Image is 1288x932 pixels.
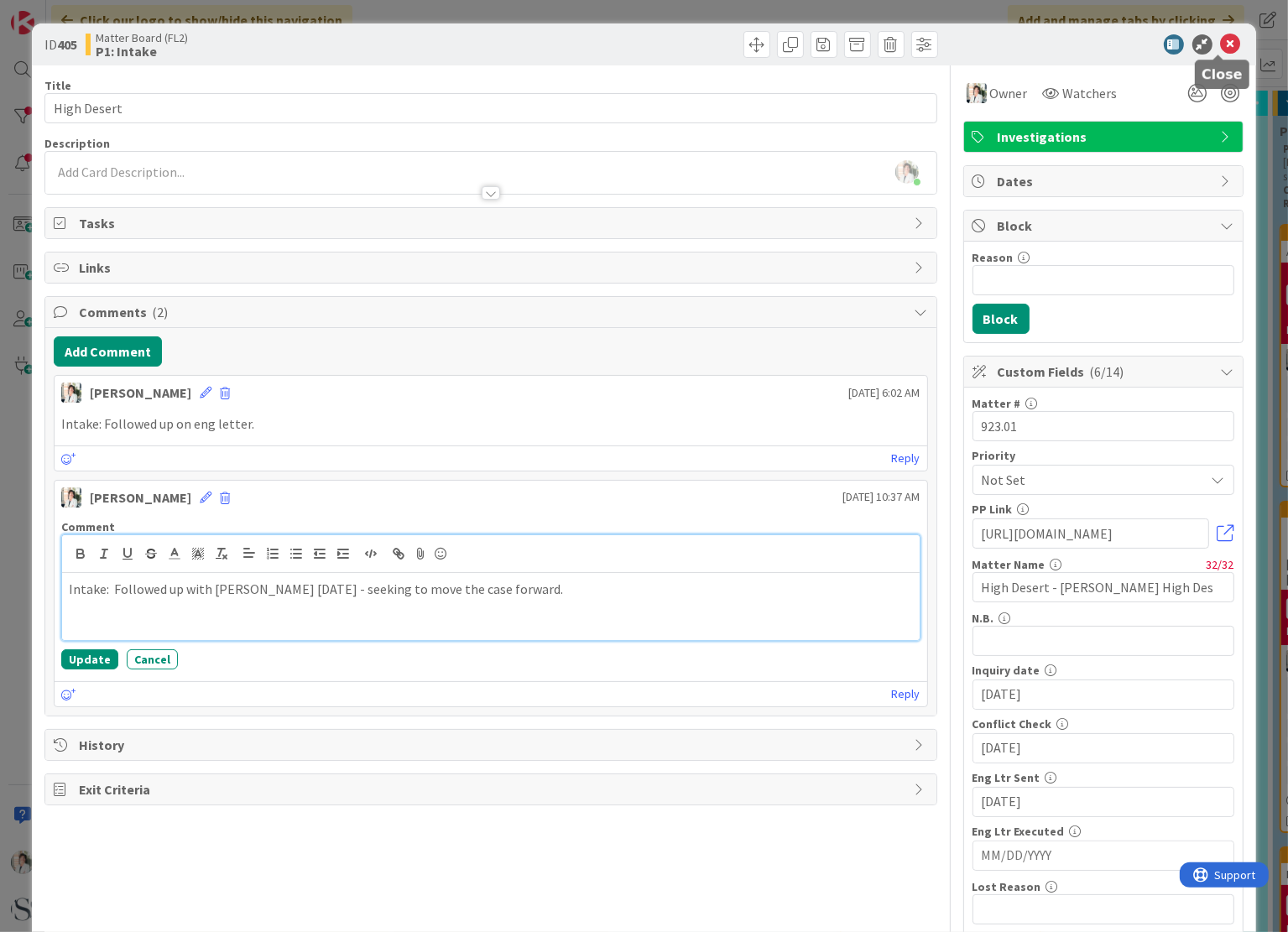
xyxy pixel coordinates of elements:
p: Intake: Followed up with [PERSON_NAME] [DATE] - seeking to move the case forward. [69,580,912,599]
span: ( 2 ) [152,304,168,320]
b: 405 [57,36,77,53]
img: KT [61,383,81,403]
label: Title [44,78,71,93]
span: ( 6/14 ) [1090,363,1124,380]
span: Links [79,258,905,278]
input: MM/DD/YYYY [982,841,1225,870]
div: Eng Ltr Sent [973,772,1234,784]
div: Inquiry date [973,664,1234,676]
span: Matter Board (FL2) [96,31,188,44]
span: [DATE] 10:37 AM [843,488,920,506]
label: N.B. [973,611,994,626]
div: Conflict Check [973,718,1234,730]
span: History [79,735,905,755]
label: Matter Name [973,557,1046,572]
b: P1: Intake [96,44,188,58]
button: Block [973,304,1030,334]
div: Eng Ltr Executed [973,825,1234,837]
label: Reason [973,250,1014,265]
div: [PERSON_NAME] [90,383,191,403]
span: Support [35,3,76,23]
span: ID [44,34,77,55]
span: [DATE] 6:02 AM [849,384,920,402]
span: Watchers [1063,83,1118,103]
img: KT [61,487,81,508]
span: Description [44,136,110,151]
button: Cancel [127,649,178,669]
img: khuw9Zwdgjik5dLLghHNcNXsaTe6KtJG.jpg [895,160,919,184]
span: Custom Fields [998,362,1212,382]
span: Not Set [982,468,1197,492]
div: PP Link [973,503,1234,515]
button: Update [61,649,118,669]
a: Reply [892,684,920,705]
span: Comment [61,519,115,534]
button: Add Comment [54,336,162,367]
input: type card name here... [44,93,936,123]
span: Comments [79,302,905,322]
h5: Close [1202,66,1243,82]
span: Investigations [998,127,1212,147]
img: KT [967,83,987,103]
span: Tasks [79,213,905,233]
span: Exit Criteria [79,779,905,799]
a: Reply [892,448,920,469]
div: Priority [973,450,1234,461]
input: MM/DD/YYYY [982,788,1225,816]
span: Dates [998,171,1212,191]
div: 32 / 32 [1067,557,1234,572]
label: Lost Reason [973,879,1041,894]
input: MM/DD/YYYY [982,734,1225,763]
span: Block [998,216,1212,236]
input: MM/DD/YYYY [982,680,1225,709]
label: Matter # [973,396,1021,411]
span: Owner [990,83,1028,103]
p: Intake: Followed up on eng letter. [61,414,920,434]
div: [PERSON_NAME] [90,487,191,508]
